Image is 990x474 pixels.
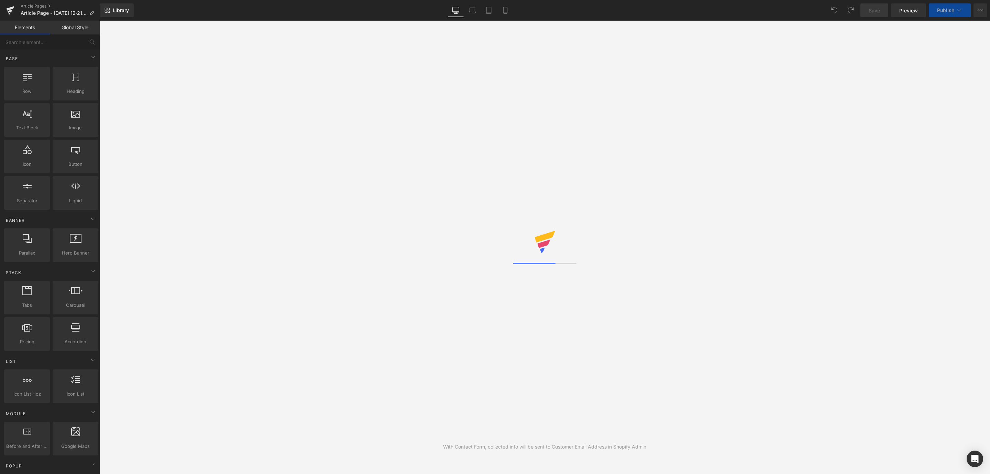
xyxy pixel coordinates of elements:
[6,302,48,309] span: Tabs
[481,3,497,17] a: Tablet
[6,124,48,131] span: Text Block
[5,269,22,276] span: Stack
[113,7,129,13] span: Library
[448,3,464,17] a: Desktop
[844,3,858,17] button: Redo
[55,443,96,450] span: Google Maps
[869,7,880,14] span: Save
[50,21,100,34] a: Global Style
[6,161,48,168] span: Icon
[967,451,983,467] div: Open Intercom Messenger
[5,410,26,417] span: Module
[100,3,134,17] a: New Library
[6,197,48,204] span: Separator
[5,463,23,469] span: Popup
[55,197,96,204] span: Liquid
[891,3,926,17] a: Preview
[497,3,514,17] a: Mobile
[6,338,48,345] span: Pricing
[5,217,25,224] span: Banner
[827,3,841,17] button: Undo
[6,249,48,257] span: Parallax
[6,390,48,398] span: Icon List Hoz
[21,3,100,9] a: Article Pages
[899,7,918,14] span: Preview
[464,3,481,17] a: Laptop
[929,3,971,17] button: Publish
[55,124,96,131] span: Image
[937,8,954,13] span: Publish
[443,443,646,451] div: With Contact Form, collected info will be sent to Customer Email Address in Shopify Admin
[973,3,987,17] button: More
[21,10,87,16] span: Article Page - [DATE] 12:21:43
[5,55,19,62] span: Base
[55,249,96,257] span: Hero Banner
[55,88,96,95] span: Heading
[55,338,96,345] span: Accordion
[55,302,96,309] span: Carousel
[6,443,48,450] span: Before and After Images
[5,358,17,365] span: List
[6,88,48,95] span: Row
[55,161,96,168] span: Button
[55,390,96,398] span: Icon List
